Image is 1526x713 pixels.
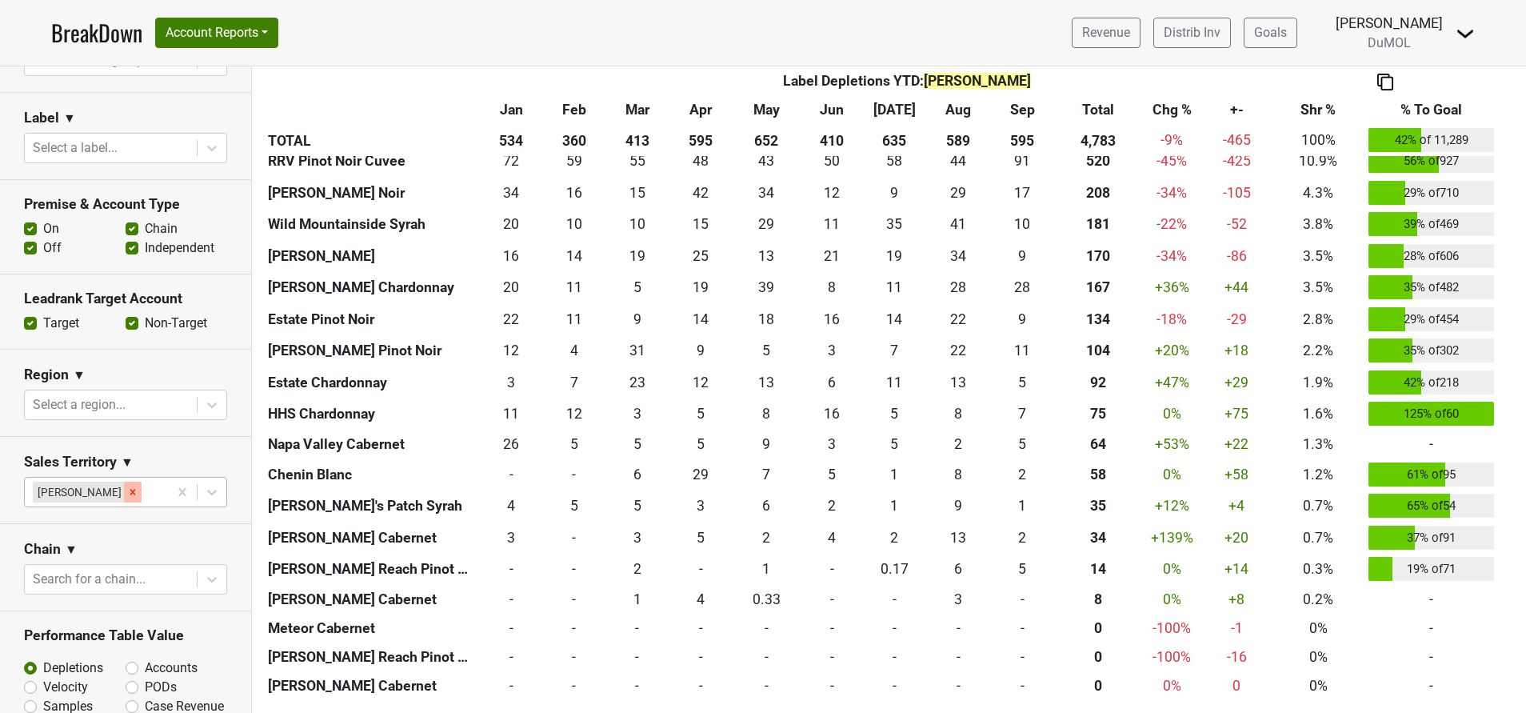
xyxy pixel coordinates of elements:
[121,453,134,472] span: ▼
[1201,124,1272,156] td: -465
[736,214,797,234] div: 29
[867,372,922,393] div: 11
[1205,246,1268,266] div: -86
[673,434,729,455] div: 5
[264,240,480,272] th: [PERSON_NAME]
[867,309,922,330] div: 14
[991,124,1053,156] th: 595
[673,372,729,393] div: 12
[1053,209,1142,241] th: 180.739
[867,434,922,455] div: 5
[43,659,103,678] label: Depletions
[546,309,601,330] div: 11
[546,214,601,234] div: 10
[480,399,542,431] td: 11
[867,340,922,361] div: 7
[605,367,669,399] td: 22.5
[732,272,801,304] td: 39.166
[1142,303,1202,335] td: -18 %
[669,209,732,241] td: 14.668
[484,403,539,424] div: 11
[1201,95,1272,124] th: +-: activate to sort column ascending
[264,177,480,209] th: [PERSON_NAME] Noir
[1272,209,1364,241] td: 3.8%
[1205,150,1268,171] div: -425
[995,150,1050,171] div: 91
[1053,272,1142,304] th: 167.333
[1142,124,1202,156] td: -9 %
[1142,95,1202,124] th: Chg %: activate to sort column ascending
[145,678,177,697] label: PODs
[542,146,605,178] td: 59
[995,214,1050,234] div: 10
[929,340,987,361] div: 22
[1057,246,1138,266] div: 170
[605,240,669,272] td: 19.133
[1072,18,1141,48] a: Revenue
[863,399,925,431] td: 5
[1142,367,1202,399] td: +47 %
[801,272,863,304] td: 8
[63,109,76,128] span: ▼
[863,209,925,241] td: 34.501
[1205,340,1268,361] div: +18
[929,309,987,330] div: 22
[73,366,86,385] span: ▼
[542,272,605,304] td: 11
[264,209,480,241] th: Wild Mountainside Syrah
[145,314,207,333] label: Non-Target
[24,541,61,558] h3: Chain
[1364,430,1498,459] td: -
[609,150,665,171] div: 55
[609,277,665,298] div: 5
[609,434,665,455] div: 5
[24,110,59,126] h3: Label
[669,303,732,335] td: 14
[926,177,991,209] td: 28.833
[669,95,732,124] th: Apr: activate to sort column ascending
[546,434,601,455] div: 5
[801,209,863,241] td: 11.168
[669,240,732,272] td: 24.834
[995,340,1050,361] div: 11
[736,434,797,455] div: 9
[673,403,729,424] div: 5
[24,367,69,383] h3: Region
[605,303,669,335] td: 9
[1336,13,1443,34] div: [PERSON_NAME]
[145,659,198,678] label: Accounts
[484,214,539,234] div: 20
[863,303,925,335] td: 13.5
[24,454,117,471] h3: Sales Territory
[609,372,665,393] div: 23
[801,240,863,272] td: 21.333
[867,214,922,234] div: 35
[124,482,142,503] div: Remove Michele Krupin
[609,214,665,234] div: 10
[736,403,797,424] div: 8
[801,367,863,399] td: 6
[1057,340,1138,361] div: 104
[805,182,860,203] div: 12
[863,95,925,124] th: Jul: activate to sort column ascending
[1205,214,1268,234] div: -52
[484,372,539,393] div: 3
[673,246,729,266] div: 25
[480,177,542,209] td: 34.1
[1142,399,1202,431] td: 0 %
[805,150,860,171] div: 50
[1142,209,1202,241] td: -22 %
[1142,146,1202,178] td: -45 %
[991,240,1053,272] td: 9.334
[542,209,605,241] td: 10.434
[43,219,59,238] label: On
[995,372,1050,393] div: 5
[145,219,178,238] label: Chain
[605,335,669,367] td: 31
[805,372,860,393] div: 6
[863,335,925,367] td: 7
[264,399,480,431] th: HHS Chardonnay
[1272,240,1364,272] td: 3.5%
[732,367,801,399] td: 12.833
[1142,177,1202,209] td: -34 %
